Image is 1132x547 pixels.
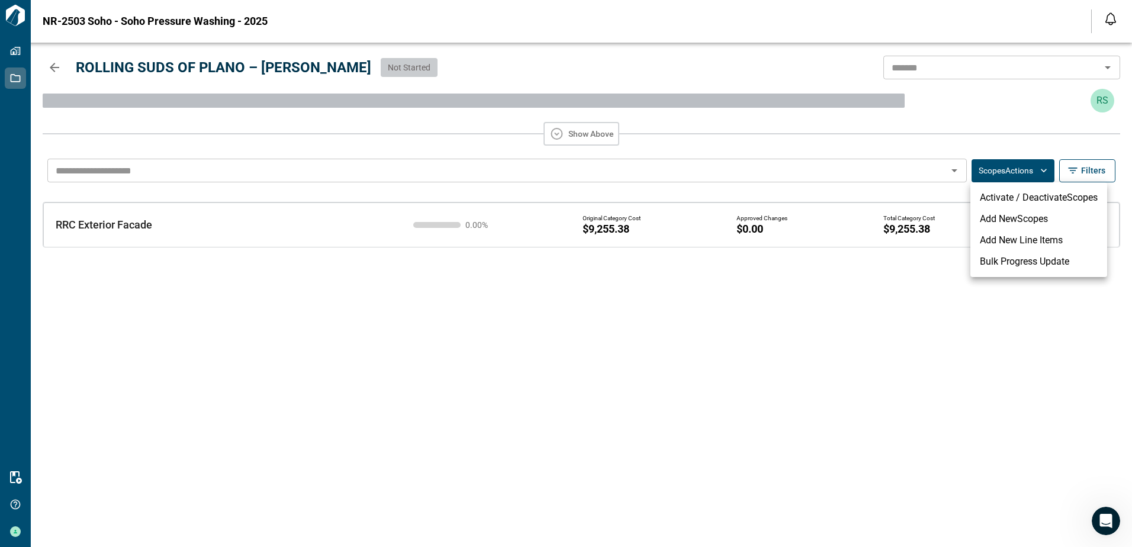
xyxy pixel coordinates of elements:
ul: ScopesActions [970,182,1107,277]
li: Activate / Deactivate Scopes [970,187,1107,208]
iframe: Intercom live chat [1092,507,1120,535]
li: Bulk Progress Update [970,251,1107,272]
li: Add New Scopes [970,208,1107,230]
li: Add New Line Items [970,230,1107,251]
